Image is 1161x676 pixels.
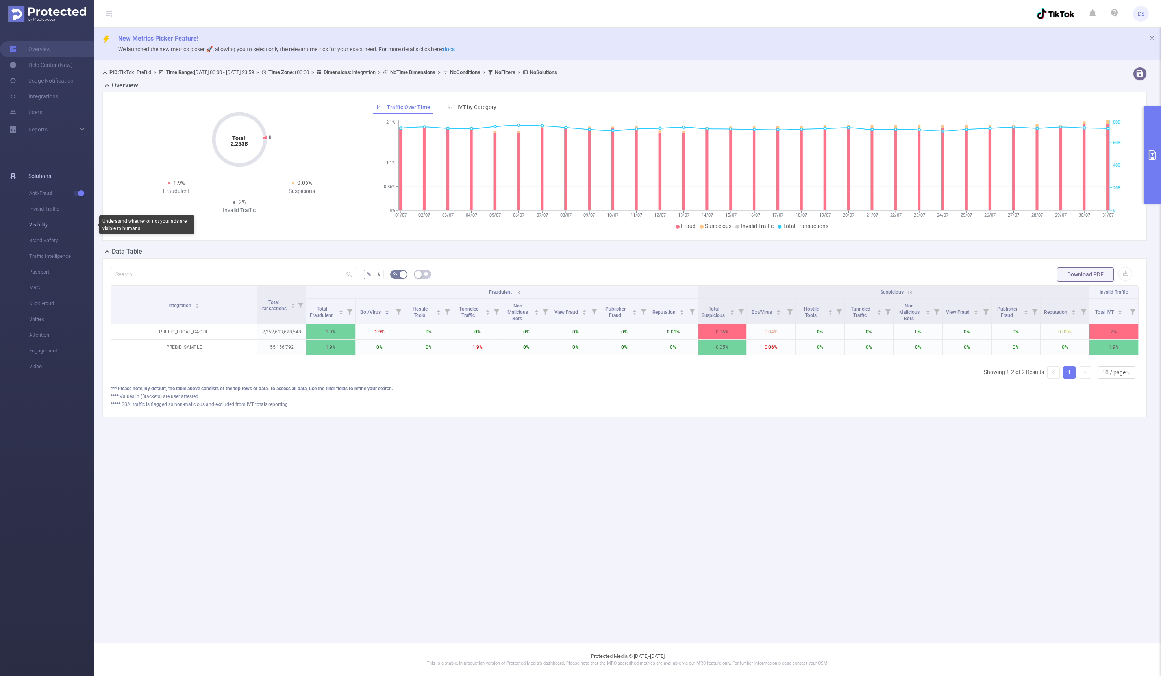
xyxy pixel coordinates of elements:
span: IVT by Category [457,104,496,110]
i: icon: right [1083,370,1087,375]
span: Tunneled Traffic [459,306,479,318]
b: No Solutions [530,69,557,75]
span: > [515,69,523,75]
p: 0% [502,324,551,339]
p: This is a stable, in production version of Protected Media's dashboard. Please note that the MRC ... [114,660,1141,667]
p: 0% [551,324,600,339]
div: Invalid Traffic [176,206,302,215]
div: Sort [485,309,490,313]
tspan: 19/07 [819,213,831,218]
i: Filter menu [833,299,844,324]
tspan: 10/07 [607,213,618,218]
i: icon: caret-down [582,311,586,314]
i: Filter menu [442,299,453,324]
tspan: 17/07 [772,213,783,218]
p: 0% [649,340,698,355]
tspan: 01/07 [395,213,406,218]
span: # [377,271,381,278]
i: icon: caret-down [680,311,684,314]
span: Attention [29,327,94,343]
span: Invalid Traffic [29,201,94,217]
a: Help Center (New) [9,57,73,73]
i: icon: caret-down [485,311,490,314]
div: Sort [339,309,343,313]
div: *** Please note, By default, the table above consists of the top rows of data. To access all data... [111,385,1139,392]
span: Solutions [28,168,51,184]
tspan: 07/07 [536,213,548,218]
i: icon: caret-down [974,311,978,314]
i: Filter menu [931,299,942,324]
i: icon: down [1126,370,1131,376]
span: Hostile Tools [413,306,428,318]
tspan: 06/07 [513,213,524,218]
span: Suspicious [880,289,904,295]
i: icon: caret-up [582,309,586,311]
span: Reputation [1044,309,1068,315]
i: icon: caret-up [291,302,295,304]
h2: Data Table [112,247,142,256]
span: We launched the new metrics picker 🚀, allowing you to select only the relevant metrics for your e... [118,46,455,52]
span: Invalid Traffic [741,223,774,229]
i: Filter menu [687,299,698,324]
tspan: 20/07 [843,213,854,218]
i: icon: caret-up [437,309,441,311]
i: Filter menu [491,299,502,324]
p: 1.9% [356,324,404,339]
p: 0% [796,324,844,339]
span: 2% [239,199,246,205]
div: Sort [1118,309,1122,313]
tspan: 09/07 [583,213,595,218]
span: View Fraud [554,309,579,315]
span: Integration [324,69,376,75]
div: Understand whether or not your ads are visible to humans [99,215,194,234]
i: icon: user [102,70,109,75]
i: icon: caret-up [926,309,930,311]
tspan: 2.1% [386,120,395,125]
p: 0% [404,340,453,355]
p: 0% [1041,340,1089,355]
span: Click Fraud [29,296,94,311]
button: icon: close [1149,34,1155,43]
p: 0% [551,340,600,355]
div: Sort [680,309,684,313]
tspan: 60B [1113,140,1120,145]
span: Publisher Fraud [997,306,1017,318]
b: PID: [109,69,119,75]
p: 0% [600,324,648,339]
i: icon: caret-up [339,309,343,311]
tspan: 29/07 [1055,213,1067,218]
i: icon: caret-down [1118,311,1122,314]
p: 0% [502,340,551,355]
div: Sort [291,302,295,307]
tspan: 11/07 [631,213,642,218]
p: 0% [796,340,844,355]
i: icon: caret-down [730,311,735,314]
p: 0% [943,340,991,355]
span: > [435,69,443,75]
span: Non Malicious Bots [507,303,528,321]
tspan: 30/07 [1078,213,1090,218]
p: 0% [356,340,404,355]
span: Invalid Traffic [1100,289,1128,295]
span: Unified [29,311,94,327]
p: 0% [453,324,502,339]
span: > [309,69,317,75]
span: Integration [169,303,193,308]
h2: Overview [112,81,138,90]
div: **** Values in (Brackets) are user attested [111,393,1139,400]
p: 1.9% [453,340,502,355]
li: Previous Page [1047,366,1060,379]
span: > [376,69,383,75]
tspan: 16/07 [748,213,760,218]
i: icon: caret-down [877,311,881,314]
span: Fraudulent [489,289,512,295]
tspan: 25/07 [961,213,972,218]
tspan: 14/07 [702,213,713,218]
span: Tunneled Traffic [851,306,870,318]
i: icon: caret-up [776,309,781,311]
tspan: 15/07 [725,213,736,218]
i: icon: caret-down [195,305,200,307]
a: 1 [1063,367,1075,378]
i: icon: caret-up [1118,309,1122,311]
b: Time Range: [166,69,194,75]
